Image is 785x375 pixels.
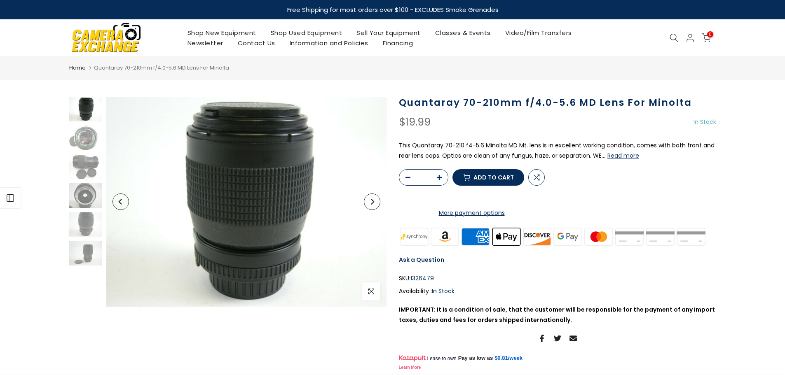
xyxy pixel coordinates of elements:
[399,97,716,109] h1: Quantaray 70-210mm f/4.0-5.6 MD Lens For Minolta
[69,154,102,179] img: Quantaray 70-210mm f/4.0-5.6 MD Lens For Minolta Lenses - Small Format - Minolta MD and MC Mount ...
[399,273,716,284] div: SKU:
[675,226,706,247] img: visa
[498,28,579,38] a: Video/Film Transfers
[554,333,561,343] a: Share on Twitter
[180,38,230,48] a: Newsletter
[282,38,375,48] a: Information and Policies
[428,28,498,38] a: Classes & Events
[69,64,86,72] a: Home
[106,97,387,307] img: Quantaray 70-210mm f/4.0-5.6 MD Lens For Minolta Lenses - Small Format - Minolta MD and MC Mount ...
[494,354,523,362] a: $0.81/week
[69,97,102,121] img: Quantaray 70-210mm f/4.0-5.6 MD Lens For Minolta Lenses - Small Format - Minolta MD and MC Mount ...
[69,183,102,208] img: Quantaray 70-210mm f/4.0-5.6 MD Lens For Minolta Lenses - Small Format - Minolta MD and MC Mount ...
[569,333,577,343] a: Share on Email
[473,175,514,180] span: Add to cart
[553,226,583,247] img: google pay
[399,256,444,264] a: Ask a Question
[399,140,716,161] p: This Quantaray 70-210 f4-5.6 Minolta MD Mt. lens is in excellent working condition, comes with bo...
[263,28,349,38] a: Shop Used Equipment
[69,212,102,237] img: Quantaray 70-210mm f/4.0-5.6 MD Lens For Minolta Lenses - Small Format - Minolta MD and MC Mount ...
[538,333,546,343] a: Share on Facebook
[522,226,553,247] img: discover
[112,193,129,210] button: Previous
[458,354,493,362] span: Pay as low as
[230,38,282,48] a: Contact Us
[694,118,716,126] span: In Stock
[432,287,455,295] span: In Stock
[399,226,430,247] img: synchrony
[702,33,711,42] a: 0
[94,64,229,72] span: Quantaray 70-210mm f/4.0-5.6 MD Lens For Minolta
[429,226,460,247] img: amazon payments
[460,226,491,247] img: american express
[491,226,522,247] img: apple pay
[399,365,421,370] a: Learn More
[349,28,428,38] a: Sell Your Equipment
[364,193,380,210] button: Next
[614,226,645,247] img: paypal
[427,355,456,362] span: Lease to own
[69,126,102,150] img: Quantaray 70-210mm f/4.0-5.6 MD Lens For Minolta Lenses - Small Format - Minolta MD and MC Mount ...
[287,5,498,14] strong: Free Shipping for most orders over $100 - EXCLUDES Smoke Grenades
[607,152,639,159] button: Read more
[583,226,614,247] img: master
[399,208,545,218] a: More payment options
[707,31,713,37] span: 0
[399,305,715,324] strong: IMPORTANT: It is a condition of sale, that the customer will be responsible for the payment of an...
[69,241,102,266] img: Quantaray 70-210mm f/4.0-5.6 MD Lens For Minolta Lenses - Small Format - Minolta MD and MC Mount ...
[410,273,434,284] span: 1326479
[180,28,263,38] a: Shop New Equipment
[645,226,676,247] img: shopify pay
[399,117,431,128] div: $19.99
[375,38,420,48] a: Financing
[399,286,716,296] div: Availability :
[452,169,524,186] button: Add to cart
